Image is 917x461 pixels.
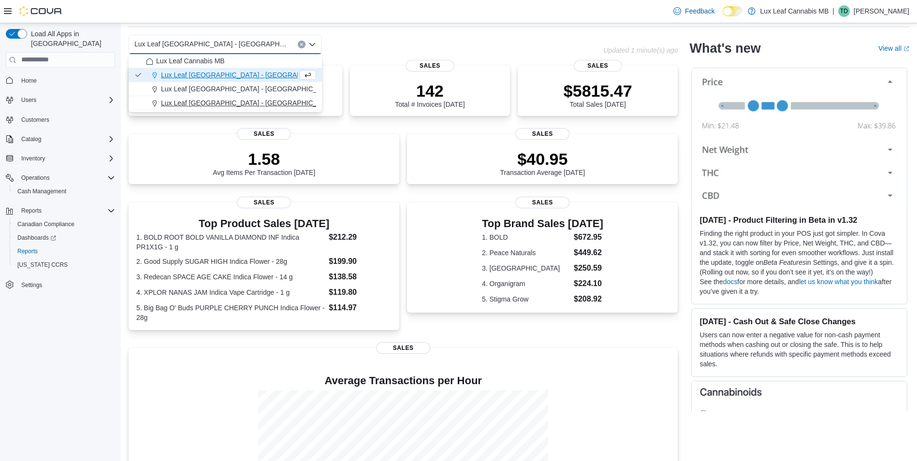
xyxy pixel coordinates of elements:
[838,5,850,17] div: Theo Dorge
[6,70,115,317] nav: Complex example
[17,278,115,290] span: Settings
[574,247,603,259] dd: $449.62
[129,54,322,68] button: Lux Leaf Cannabis MB
[129,82,322,96] button: Lux Leaf [GEOGRAPHIC_DATA] - [GEOGRAPHIC_DATA]
[2,93,119,107] button: Users
[156,56,225,66] span: Lux Leaf Cannabis MB
[213,149,315,169] p: 1.58
[760,5,829,17] p: Lux Leaf Cannabis MB
[136,218,392,230] h3: Top Product Sales [DATE]
[395,81,465,101] p: 142
[500,149,585,169] p: $40.95
[17,247,38,255] span: Reports
[21,174,50,182] span: Operations
[17,172,54,184] button: Operations
[14,232,60,244] a: Dashboards
[161,70,336,80] span: Lux Leaf [GEOGRAPHIC_DATA] - [GEOGRAPHIC_DATA]
[21,281,42,289] span: Settings
[298,41,306,48] button: Clear input
[723,278,738,286] a: docs
[564,81,632,101] p: $5815.47
[482,279,570,288] dt: 4. Organigram
[17,133,45,145] button: Catalog
[17,205,115,216] span: Reports
[2,113,119,127] button: Customers
[136,303,325,322] dt: 5. Big Bag O' Buds PURPLE CHERRY PUNCH Indica Flower - 28g
[129,96,322,110] button: Lux Leaf [GEOGRAPHIC_DATA] - [GEOGRAPHIC_DATA][PERSON_NAME]
[136,257,325,266] dt: 2. Good Supply SUGAR HIGH Indica Flower - 28g
[21,135,41,143] span: Catalog
[689,41,760,56] h2: What's new
[17,205,45,216] button: Reports
[17,94,40,106] button: Users
[482,248,570,258] dt: 2. Peace Naturals
[574,60,622,72] span: Sales
[17,114,115,126] span: Customers
[14,259,115,271] span: Washington CCRS
[854,5,909,17] p: [PERSON_NAME]
[832,5,834,17] p: |
[161,98,392,108] span: Lux Leaf [GEOGRAPHIC_DATA] - [GEOGRAPHIC_DATA][PERSON_NAME]
[17,187,66,195] span: Cash Management
[17,153,49,164] button: Inventory
[14,232,115,244] span: Dashboards
[27,29,115,48] span: Load All Apps in [GEOGRAPHIC_DATA]
[2,204,119,217] button: Reports
[329,231,392,243] dd: $212.29
[10,245,119,258] button: Reports
[17,234,56,242] span: Dashboards
[2,171,119,185] button: Operations
[10,231,119,245] a: Dashboards
[14,245,42,257] a: Reports
[799,278,878,286] a: let us know what you think
[237,197,291,208] span: Sales
[903,46,909,52] svg: External link
[136,375,670,387] h4: Average Transactions per Hour
[699,330,899,369] p: Users can now enter a negative value for non-cash payment methods when cashing out or closing the...
[699,277,899,296] p: See the for more details, and after you’ve given it a try.
[574,262,603,274] dd: $250.59
[723,6,743,16] input: Dark Mode
[482,294,570,304] dt: 5. Stigma Grow
[136,272,325,282] dt: 3. Redecan SPACE AGE CAKE Indica Flower - 14 g
[134,38,288,50] span: Lux Leaf [GEOGRAPHIC_DATA] - [GEOGRAPHIC_DATA]
[329,302,392,314] dd: $114.97
[515,197,569,208] span: Sales
[406,60,454,72] span: Sales
[482,263,570,273] dt: 3. [GEOGRAPHIC_DATA]
[136,288,325,297] dt: 4. XPLOR NANAS JAM Indica Vape Cartridge - 1 g
[17,75,41,86] a: Home
[500,149,585,176] div: Transaction Average [DATE]
[840,5,848,17] span: TD
[564,81,632,108] div: Total Sales [DATE]
[19,6,63,16] img: Cova
[14,218,115,230] span: Canadian Compliance
[574,278,603,289] dd: $224.10
[161,84,336,94] span: Lux Leaf [GEOGRAPHIC_DATA] - [GEOGRAPHIC_DATA]
[14,186,115,197] span: Cash Management
[129,54,322,110] div: Choose from the following options
[515,128,569,140] span: Sales
[376,342,430,354] span: Sales
[213,149,315,176] div: Avg Items Per Transaction [DATE]
[14,245,115,257] span: Reports
[17,279,46,291] a: Settings
[878,44,909,52] a: View allExternal link
[21,77,37,85] span: Home
[17,94,115,106] span: Users
[17,133,115,145] span: Catalog
[21,207,42,215] span: Reports
[17,114,53,126] a: Customers
[14,186,70,197] a: Cash Management
[21,155,45,162] span: Inventory
[2,277,119,291] button: Settings
[10,258,119,272] button: [US_STATE] CCRS
[395,81,465,108] div: Total # Invoices [DATE]
[574,293,603,305] dd: $208.92
[482,218,603,230] h3: Top Brand Sales [DATE]
[2,73,119,87] button: Home
[136,232,325,252] dt: 1. BOLD ROOT BOLD VANILLA DIAMOND INF Indica PR1X1G - 1 g
[17,153,115,164] span: Inventory
[329,287,392,298] dd: $119.80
